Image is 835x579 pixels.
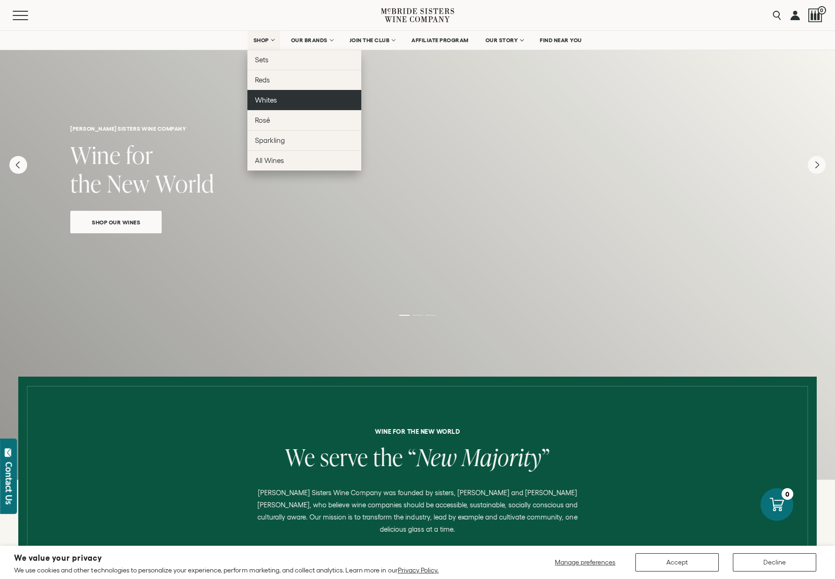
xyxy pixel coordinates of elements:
a: AFFILIATE PROGRAM [405,31,475,50]
a: Sets [247,50,361,70]
a: FIND NEAR YOU [534,31,588,50]
h6: Wine for the new world [66,428,769,435]
span: the [373,441,403,473]
span: “ [408,441,416,473]
h6: [PERSON_NAME] sisters wine company [70,126,765,132]
a: All Wines [247,150,361,171]
span: OUR STORY [485,37,518,44]
span: serve [320,441,368,473]
span: SHOP [253,37,269,44]
span: for [126,139,153,171]
span: OUR BRANDS [291,37,328,44]
h2: We value your privacy [14,554,439,562]
span: Majority [462,441,541,473]
span: Manage preferences [555,558,615,566]
span: ” [542,441,550,473]
span: Reds [255,76,270,84]
li: Page dot 3 [425,315,436,316]
span: JOIN THE CLUB [350,37,390,44]
button: Previous [9,156,27,174]
span: 0 [818,6,826,15]
a: Rosé [247,110,361,130]
span: We [285,441,315,473]
span: AFFILIATE PROGRAM [411,37,469,44]
span: Rosé [255,116,270,124]
a: OUR STORY [479,31,529,50]
a: OUR BRANDS [285,31,339,50]
span: Wine [70,139,121,171]
span: FIND NEAR YOU [540,37,582,44]
a: JOIN THE CLUB [343,31,401,50]
p: We use cookies and other technologies to personalize your experience, perform marketing, and coll... [14,566,439,574]
button: Mobile Menu Trigger [13,11,46,20]
a: Privacy Policy. [398,566,439,574]
li: Page dot 2 [412,315,423,316]
a: Reds [247,70,361,90]
span: New [107,167,150,200]
a: SHOP [247,31,280,50]
button: Decline [733,553,816,572]
span: World [155,167,214,200]
div: Contact Us [4,462,14,505]
span: Sets [255,56,268,64]
p: [PERSON_NAME] Sisters Wine Company was founded by sisters, [PERSON_NAME] and [PERSON_NAME] [PERSO... [249,487,586,535]
div: 0 [782,488,793,500]
button: Next [808,156,826,174]
button: Manage preferences [549,553,621,572]
a: Sparkling [247,130,361,150]
span: the [70,167,102,200]
span: Shop Our Wines [75,217,157,228]
span: Sparkling [255,136,285,144]
span: Whites [255,96,277,104]
a: Whites [247,90,361,110]
a: Shop Our Wines [70,211,162,233]
span: New [417,441,457,473]
li: Page dot 1 [399,315,410,316]
span: All Wines [255,156,284,164]
button: Accept [635,553,719,572]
